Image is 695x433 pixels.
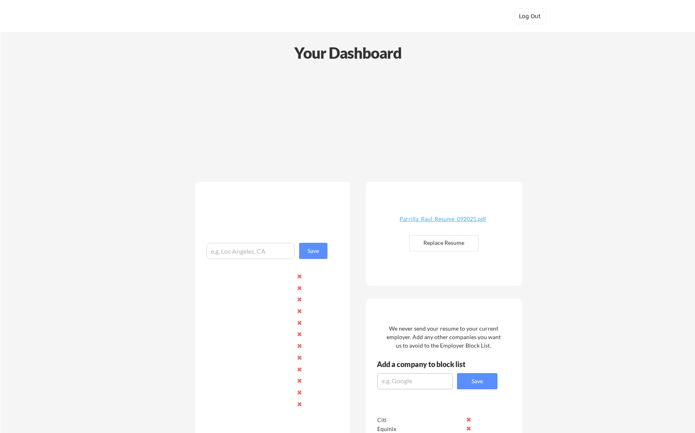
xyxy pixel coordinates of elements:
[377,416,463,424] div: Citi
[377,425,463,433] div: Equinix
[395,216,491,222] div: Parrilla_Raul_Resume_092025.pdf
[299,243,327,259] button: Save
[1,41,695,64] div: Your Dashboard
[386,324,501,350] div: We never send your resume to your current employer. Add any other companies you want us to avoid ...
[395,216,491,229] a: Parrilla_Raul_Resume_092025.pdf
[377,361,478,368] div: Add a company to block list
[514,8,546,24] button: Log Out
[206,243,295,259] input: e.g. Los Angeles, CA
[457,373,497,389] button: Save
